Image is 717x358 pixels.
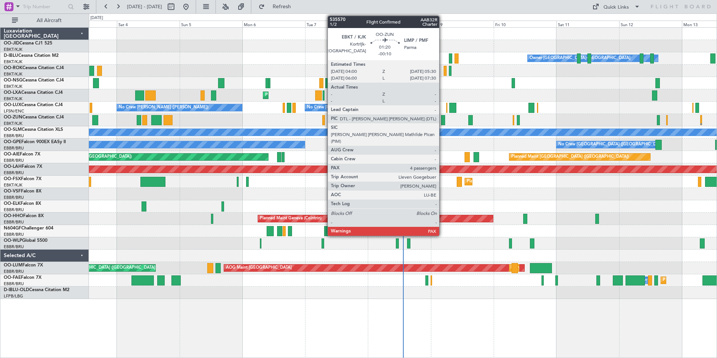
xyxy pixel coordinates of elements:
[4,177,21,181] span: OO-FSX
[4,182,22,188] a: EBKT/KJK
[4,140,21,144] span: OO-GPE
[4,164,42,169] a: OO-LAHFalcon 7X
[4,238,22,243] span: OO-WLP
[4,59,22,65] a: EBKT/KJK
[4,164,22,169] span: OO-LAH
[4,152,20,157] span: OO-AIE
[266,4,298,9] span: Refresh
[4,115,64,120] a: OO-ZUNCessna Citation CJ4
[511,151,629,163] div: Planned Maint [GEOGRAPHIC_DATA] ([GEOGRAPHIC_DATA])
[4,263,22,268] span: OO-LUM
[4,78,22,83] span: OO-NSG
[4,127,22,132] span: OO-SLM
[4,152,40,157] a: OO-AIEFalcon 7X
[23,1,66,12] input: Trip Number
[4,47,22,52] a: EBKT/KJK
[511,262,646,274] div: Planned Maint [GEOGRAPHIC_DATA] ([GEOGRAPHIC_DATA] National)
[4,226,21,231] span: N604GF
[4,275,21,280] span: OO-FAE
[4,201,41,206] a: OO-ELKFalcon 8X
[4,133,24,139] a: EBBR/BRU
[467,176,554,187] div: Planned Maint Kortrijk-[GEOGRAPHIC_DATA]
[19,18,79,23] span: All Aircraft
[4,41,19,46] span: OO-JID
[4,71,22,77] a: EBKT/KJK
[603,4,629,11] div: Quick Links
[368,21,431,27] div: Wed 8
[4,103,21,107] span: OO-LUX
[4,53,59,58] a: D-IBLUCessna Citation M2
[4,275,41,280] a: OO-FAEFalcon 7X
[307,102,397,113] div: No Crew [PERSON_NAME] ([PERSON_NAME])
[242,21,305,27] div: Mon 6
[530,53,630,64] div: Owner [GEOGRAPHIC_DATA]-[GEOGRAPHIC_DATA]
[431,21,494,27] div: Thu 9
[4,103,63,107] a: OO-LUXCessna Citation CJ4
[119,102,208,113] div: No Crew [PERSON_NAME] ([PERSON_NAME])
[4,269,24,274] a: EBBR/BRU
[4,115,22,120] span: OO-ZUN
[4,189,21,194] span: OO-VSF
[619,21,682,27] div: Sun 12
[4,214,44,218] a: OO-HHOFalcon 8X
[117,21,180,27] div: Sat 4
[556,21,619,27] div: Sat 11
[4,53,18,58] span: D-IBLU
[4,66,64,70] a: OO-ROKCessna Citation CJ4
[180,21,242,27] div: Sun 5
[4,170,24,176] a: EBBR/BRU
[4,201,21,206] span: OO-ELK
[558,139,683,150] div: No Crew [GEOGRAPHIC_DATA] ([GEOGRAPHIC_DATA] National)
[4,127,63,132] a: OO-SLMCessna Citation XLS
[4,238,47,243] a: OO-WLPGlobal 5500
[4,140,66,144] a: OO-GPEFalcon 900EX EASy II
[4,121,22,126] a: EBKT/KJK
[39,262,174,274] div: Planned Maint [GEOGRAPHIC_DATA] ([GEOGRAPHIC_DATA] National)
[4,226,53,231] a: N604GFChallenger 604
[4,214,23,218] span: OO-HHO
[4,219,24,225] a: EBBR/BRU
[4,41,52,46] a: OO-JIDCessna CJ1 525
[4,244,24,250] a: EBBR/BRU
[4,281,24,287] a: EBBR/BRU
[4,177,41,181] a: OO-FSXFalcon 7X
[4,108,24,114] a: LFSN/ENC
[4,90,63,95] a: OO-LXACessna Citation CJ4
[4,207,24,213] a: EBBR/BRU
[226,262,292,274] div: AOG Maint [GEOGRAPHIC_DATA]
[4,145,24,151] a: EBBR/BRU
[494,21,556,27] div: Fri 10
[4,90,21,95] span: OO-LXA
[4,288,29,292] span: D-IBLU-OLD
[265,90,352,101] div: Planned Maint Kortrijk-[GEOGRAPHIC_DATA]
[8,15,81,27] button: All Aircraft
[4,232,24,237] a: EBBR/BRU
[4,288,69,292] a: D-IBLU-OLDCessna Citation M2
[4,195,24,200] a: EBBR/BRU
[4,66,22,70] span: OO-ROK
[4,189,41,194] a: OO-VSFFalcon 8X
[305,21,368,27] div: Tue 7
[260,213,322,224] div: Planned Maint Geneva (Cointrin)
[4,78,64,83] a: OO-NSGCessna Citation CJ4
[90,15,103,21] div: [DATE]
[4,263,43,268] a: OO-LUMFalcon 7X
[4,158,24,163] a: EBBR/BRU
[4,96,22,102] a: EBKT/KJK
[4,293,23,299] a: LFPB/LBG
[255,1,300,13] button: Refresh
[589,1,644,13] button: Quick Links
[4,84,22,89] a: EBKT/KJK
[127,3,162,10] span: [DATE] - [DATE]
